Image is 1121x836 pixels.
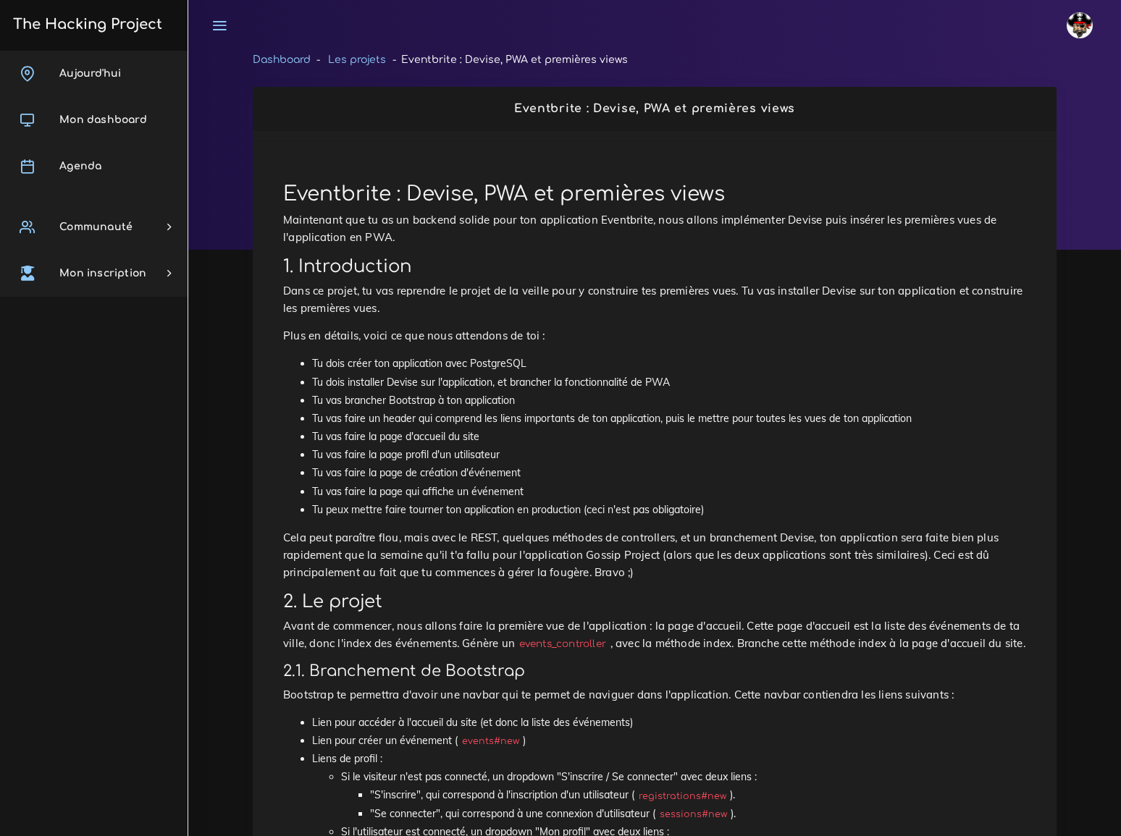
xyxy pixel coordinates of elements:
code: events_controller [515,636,610,651]
code: registrations#new [634,789,730,803]
li: Tu vas faire un header qui comprend les liens importants de ton application, puis le mettre pour ... [312,410,1026,428]
li: Lien pour créer un événement ( ) [312,732,1026,750]
li: Lien pour accéder à l'accueil du site (et donc la liste des événements) [312,714,1026,732]
img: avatar [1067,12,1093,38]
li: "S'inscrire", qui correspond à l'inscription d'un utilisateur ( ). [370,786,1026,804]
li: Tu vas faire la page d'accueil du site [312,428,1026,446]
span: Aujourd'hui [59,68,121,79]
span: Mon dashboard [59,114,147,125]
p: Plus en détails, voici ce que nous attendons de toi : [283,327,1026,345]
li: "Se connecter", qui correspond à une connexion d'utilisateur ( ). [370,805,1026,823]
code: sessions#new [655,807,731,822]
li: Tu vas faire la page de création d'événement [312,464,1026,482]
li: Eventbrite : Devise, PWA et premières views [386,51,627,69]
p: Avant de commencer, nous allons faire la première vue de l'application : la page d'accueil. Cette... [283,617,1026,652]
span: Mon inscription [59,268,146,279]
h2: 2. Le projet [283,591,1026,612]
li: Tu vas faire la page profil d'un utilisateur [312,446,1026,464]
h1: Eventbrite : Devise, PWA et premières views [283,182,1026,207]
a: Dashboard [253,54,311,65]
p: Maintenant que tu as un backend solide pour ton application Eventbrite, nous allons implémenter D... [283,211,1026,246]
li: Si le visiteur n'est pas connecté, un dropdown "S'inscrire / Se connecter" avec deux liens : [341,768,1026,823]
p: Dans ce projet, tu vas reprendre le projet de la veille pour y construire tes premières vues. Tu ... [283,282,1026,317]
li: Tu vas brancher Bootstrap à ton application [312,392,1026,410]
span: Communauté [59,221,133,232]
p: Bootstrap te permettra d'avoir une navbar qui te permet de naviguer dans l'application. Cette nav... [283,686,1026,704]
p: Cela peut paraître flou, mais avec le REST, quelques méthodes de controllers, et un branchement D... [283,529,1026,581]
li: Tu dois créer ton application avec PostgreSQL [312,355,1026,373]
span: Agenda [59,161,101,172]
li: Tu vas faire la page qui affiche un événement [312,483,1026,501]
li: Tu dois installer Devise sur l'application, et brancher la fonctionnalité de PWA [312,373,1026,392]
h3: 2.1. Branchement de Bootstrap [283,662,1026,680]
h3: The Hacking Project [9,17,162,33]
h2: 1. Introduction [283,256,1026,277]
a: Les projets [328,54,386,65]
code: events#new [458,734,523,748]
h2: Eventbrite : Devise, PWA et premières views [268,102,1041,116]
li: Tu peux mettre faire tourner ton application en production (ceci n'est pas obligatoire) [312,501,1026,519]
